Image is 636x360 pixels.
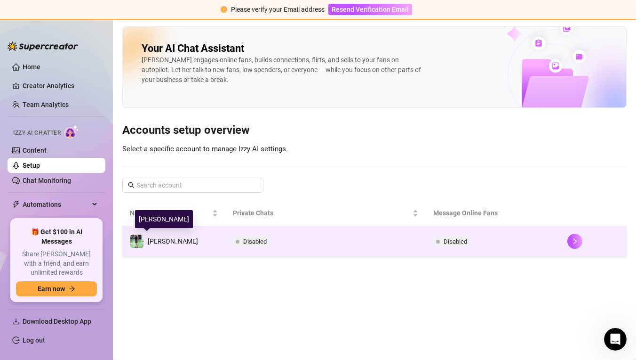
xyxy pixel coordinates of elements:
img: Blake [130,235,143,248]
span: Disabled [243,238,267,245]
div: Ella says… [8,54,181,96]
th: Message Online Fans [426,200,559,226]
div: Hey, What brings you here [DATE]?[PERSON_NAME] • Just now [8,54,139,75]
span: Disabled [444,238,467,245]
button: Home [147,4,165,22]
button: Resend Verification Email [328,4,412,15]
a: Chat Monitoring [23,177,71,184]
button: right [567,234,582,249]
span: arrow-right [69,286,75,292]
button: Report Bug 🐛 [115,174,176,193]
div: [PERSON_NAME] • Just now [15,77,94,82]
a: Home [23,63,40,71]
span: download [12,318,20,325]
button: Izzy AI Chatter 👩 [39,174,111,193]
span: Share [PERSON_NAME] with a friend, and earn unlimited rewards [16,250,97,278]
span: thunderbolt [12,201,20,208]
span: Izzy AI Chatter [13,129,61,138]
a: Content [23,147,47,154]
th: Private Chats [225,200,426,226]
div: [PERSON_NAME] engages online fans, builds connections, flirts, and sells to your fans on autopilo... [142,55,424,85]
span: [PERSON_NAME] [148,237,198,245]
img: ai-chatter-content-library-cLFOSyPT.png [480,11,626,107]
span: Earn now [38,285,65,293]
div: Profile image for Nir [53,5,68,20]
img: logo-BBDzfeDw.svg [8,41,78,51]
div: Hey, What brings you here [DATE]? [15,60,131,69]
h2: Your AI Chat Assistant [142,42,244,55]
button: go back [6,4,24,22]
span: right [572,238,578,245]
th: Name [122,200,225,226]
span: Private Chats [233,208,411,218]
input: Search account [136,180,250,190]
img: Profile image for Ella [27,5,42,20]
span: Automations [23,197,89,212]
span: Select a specific account to manage Izzy AI settings. [122,145,288,153]
a: Setup [23,162,40,169]
p: A few hours [79,12,116,21]
img: Profile image for Giselle [40,5,55,20]
iframe: Intercom live chat [604,328,627,351]
button: Desktop App and Browser Extention [43,277,176,295]
span: Resend Verification Email [332,6,409,13]
span: Download Desktop App [23,318,91,325]
button: Izzy Credits, billing & subscription or Affiliate Program 💵 [12,197,176,225]
a: Log out [23,336,45,344]
button: I need an explanation❓ [82,229,176,248]
span: search [128,182,135,188]
button: Earn nowarrow-right [16,281,97,296]
div: Please verify your Email address [231,4,325,15]
a: Creator Analytics [23,78,98,93]
h1: 🌟 Supercreator [72,5,131,12]
div: Close [165,4,182,21]
span: Name [130,208,210,218]
img: AI Chatter [64,125,79,139]
div: [PERSON_NAME] [135,210,193,228]
h3: Accounts setup overview [122,123,627,138]
span: exclamation-circle [221,6,227,13]
a: Team Analytics [23,101,69,108]
button: Get started with the Desktop app ⭐️ [41,253,176,272]
span: 🎁 Get $100 in AI Messages [16,228,97,246]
